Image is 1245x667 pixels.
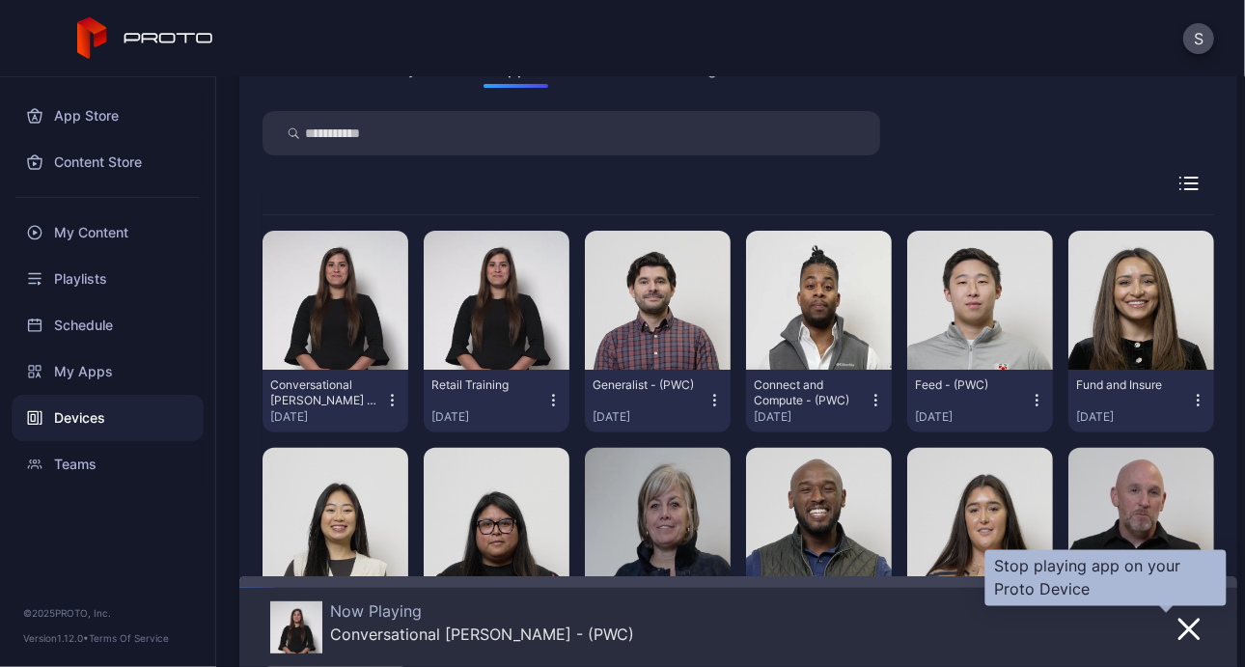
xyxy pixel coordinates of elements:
[754,409,868,425] div: [DATE]
[12,348,204,395] a: My Apps
[270,377,401,425] button: Conversational [PERSON_NAME] - (PWC)[DATE]
[915,377,1021,393] div: Feed - (PWC)
[89,632,169,644] a: Terms Of Service
[995,555,1217,601] div: Stop playing app on your Proto Device
[12,302,204,348] a: Schedule
[1076,409,1190,425] div: [DATE]
[12,139,204,185] a: Content Store
[431,377,562,425] button: Retail Training[DATE]
[12,395,204,441] a: Devices
[593,409,706,425] div: [DATE]
[1076,377,1206,425] button: Fund and Insure[DATE]
[1076,377,1182,393] div: Fund and Insure
[754,377,860,408] div: Connect and Compute - (PWC)
[270,409,384,425] div: [DATE]
[431,409,545,425] div: [DATE]
[12,256,204,302] a: Playlists
[593,377,699,393] div: Generalist - (PWC)
[23,632,89,644] span: Version 1.12.0 •
[915,409,1029,425] div: [DATE]
[593,377,723,425] button: Generalist - (PWC)[DATE]
[915,377,1045,425] button: Feed - (PWC)[DATE]
[12,441,204,487] a: Teams
[23,605,192,621] div: © 2025 PROTO, Inc.
[12,209,204,256] a: My Content
[12,93,204,139] a: App Store
[270,377,376,408] div: Conversational Amelia - (PWC)
[330,625,634,644] div: Conversational Amelia - (PWC)
[431,377,538,393] div: Retail Training
[1183,23,1214,54] button: S
[754,377,884,425] button: Connect and Compute - (PWC)[DATE]
[330,601,634,621] div: Now Playing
